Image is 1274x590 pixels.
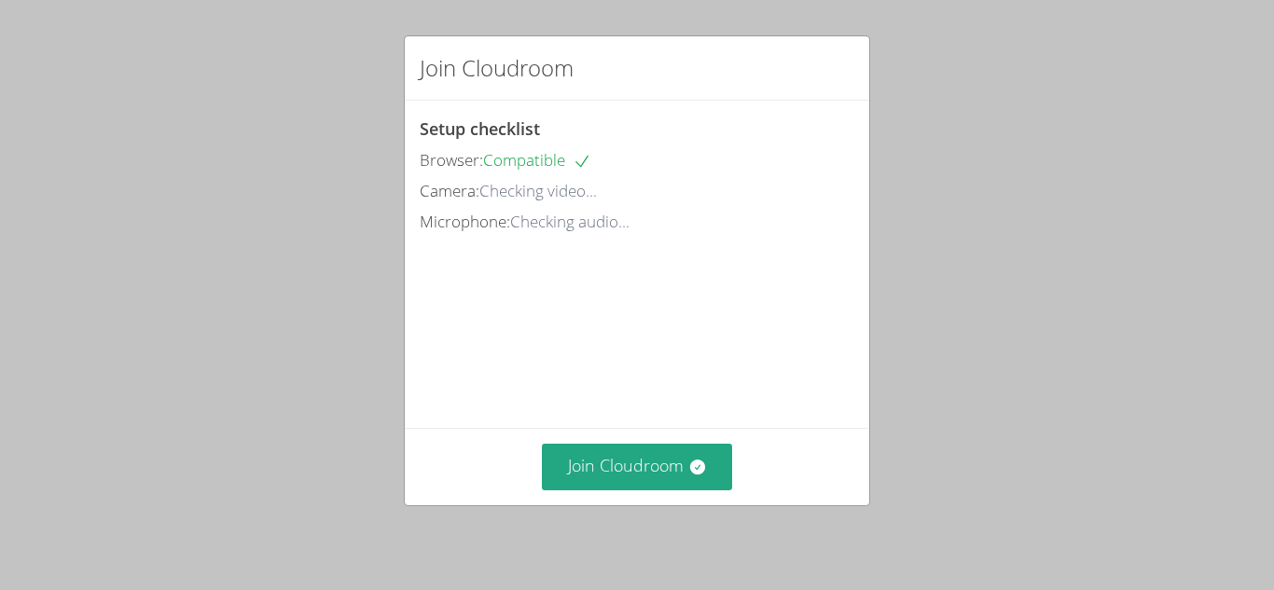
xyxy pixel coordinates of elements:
[542,444,733,489] button: Join Cloudroom
[510,211,630,232] span: Checking audio...
[420,51,574,85] h2: Join Cloudroom
[483,149,591,171] span: Compatible
[420,180,479,201] span: Camera:
[420,211,510,232] span: Microphone:
[479,180,597,201] span: Checking video...
[420,149,483,171] span: Browser:
[420,117,540,140] span: Setup checklist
